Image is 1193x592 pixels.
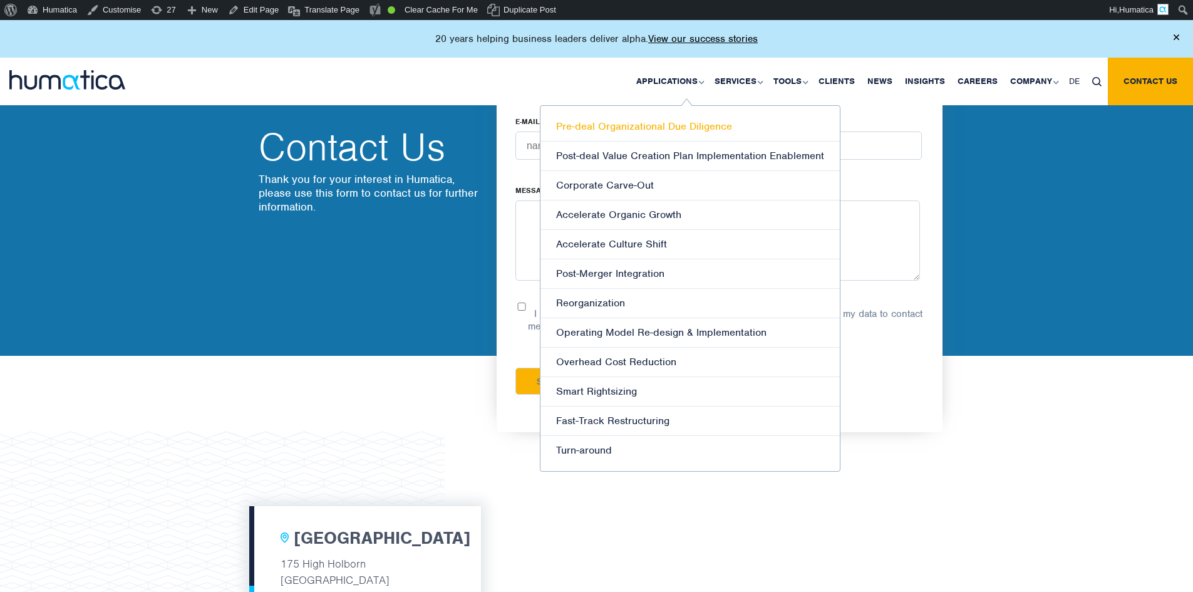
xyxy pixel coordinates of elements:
[259,172,484,214] p: Thank you for your interest in Humatica, please use this form to contact us for further information.
[281,572,450,588] p: [GEOGRAPHIC_DATA]
[540,259,840,289] a: Post-Merger Integration
[515,303,528,311] input: I agree to Humatica’sData Protection Policyand that Humatica may use my data to contact me via em...
[540,289,840,318] a: Reorganization
[767,58,812,105] a: Tools
[528,308,922,333] p: I agree to Humatica’s and that Humatica may use my data to contact me via email.
[515,132,715,160] input: name@company.com
[540,171,840,200] a: Corporate Carve-Out
[515,117,540,127] span: E-MAIL
[812,58,861,105] a: Clients
[388,6,395,14] div: Good
[899,58,951,105] a: Insights
[1119,5,1154,14] span: Humatica
[281,556,450,572] p: 175 High Holborn
[540,200,840,230] a: Accelerate Organic Growth
[708,58,767,105] a: Services
[515,185,551,195] span: Message
[540,142,840,171] a: Post-deal Value Creation Plan Implementation Enablement
[1063,58,1086,105] a: DE
[294,528,470,549] h2: [GEOGRAPHIC_DATA]
[540,407,840,436] a: Fast-Track Restructuring
[861,58,899,105] a: News
[540,377,840,407] a: Smart Rightsizing
[259,128,484,166] h2: Contact Us
[648,33,758,45] a: View our success stories
[1108,58,1193,105] a: Contact us
[540,318,840,348] a: Operating Model Re-design & Implementation
[951,58,1004,105] a: Careers
[540,112,840,142] a: Pre-deal Organizational Due Diligence
[540,436,840,465] a: Turn-around
[630,58,708,105] a: Applications
[1004,58,1063,105] a: Company
[515,368,594,395] input: Submit
[1092,77,1102,86] img: search_icon
[9,70,125,90] img: logo
[540,230,840,259] a: Accelerate Culture Shift
[1069,76,1080,86] span: DE
[435,33,758,45] p: 20 years helping business leaders deliver alpha.
[540,348,840,377] a: Overhead Cost Reduction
